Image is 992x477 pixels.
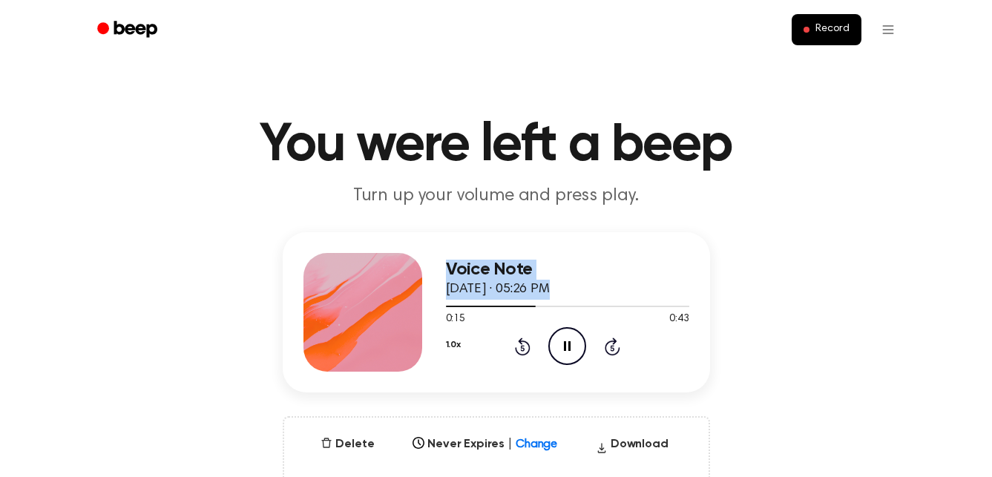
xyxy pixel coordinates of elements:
[815,23,849,36] span: Record
[211,184,781,208] p: Turn up your volume and press play.
[116,119,876,172] h1: You were left a beep
[446,260,689,280] h3: Voice Note
[315,435,380,453] button: Delete
[87,16,171,45] a: Beep
[669,312,689,327] span: 0:43
[446,283,550,296] span: [DATE] · 05:26 PM
[590,435,674,459] button: Download
[792,14,861,45] button: Record
[446,312,465,327] span: 0:15
[870,12,906,47] button: Open menu
[446,332,461,358] button: 1.0x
